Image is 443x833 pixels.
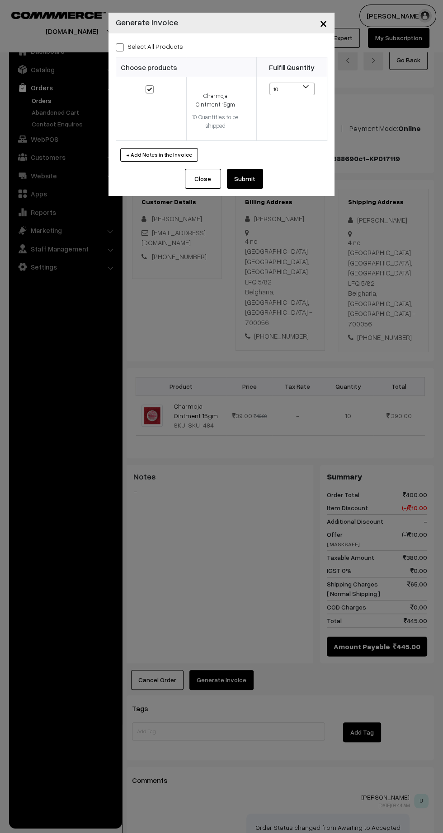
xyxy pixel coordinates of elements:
[192,113,239,130] div: 10 Quantities to be shipped
[120,148,198,162] button: + Add Notes in the Invoice
[270,83,314,96] span: 10
[185,169,221,189] button: Close
[312,9,335,37] button: Close
[320,14,327,31] span: ×
[192,92,239,109] div: Charmoja Ointment 15gm
[116,57,257,77] th: Choose products
[269,83,315,95] span: 10
[227,169,263,189] button: Submit
[116,42,183,51] label: Select all Products
[257,57,327,77] th: Fulfill Quantity
[116,16,178,28] h4: Generate Invoice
